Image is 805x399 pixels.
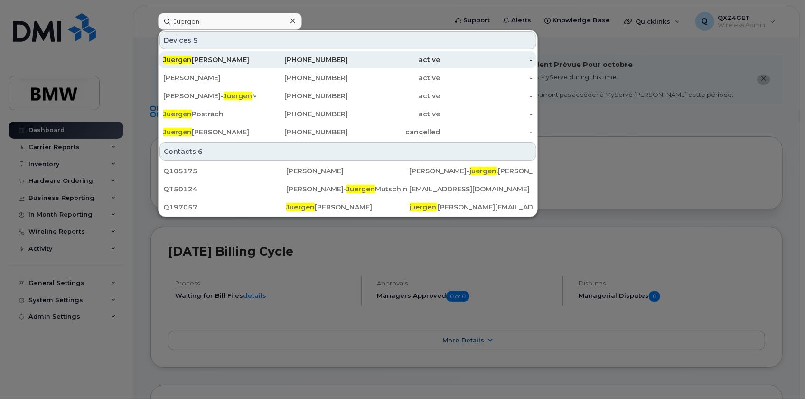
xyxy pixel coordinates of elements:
span: 5 [193,36,198,45]
span: Juergen [346,185,375,193]
div: [PHONE_NUMBER] [256,73,348,83]
div: Devices [159,31,536,49]
div: cancelled [348,127,440,137]
span: Juergen [286,203,315,211]
a: JuergenPostrach[PHONE_NUMBER]active- [159,105,536,123]
div: .[PERSON_NAME][EMAIL_ADDRESS][DOMAIN_NAME] [410,202,533,212]
div: [PERSON_NAME] [163,55,256,65]
div: [PERSON_NAME] [163,127,256,137]
div: [PERSON_NAME]- .[PERSON_NAME][EMAIL_ADDRESS][DOMAIN_NAME] [410,166,533,176]
a: Juergen[PERSON_NAME][PHONE_NUMBER]cancelled- [159,123,536,141]
div: - [440,73,533,83]
div: Q105175 [163,166,286,176]
div: active [348,73,440,83]
div: [PHONE_NUMBER] [256,109,348,119]
span: juergen [410,203,437,211]
div: [PERSON_NAME] [286,202,409,212]
a: [PERSON_NAME]-JuergenMutschin[PHONE_NUMBER]active- [159,87,536,104]
div: [PERSON_NAME]- Mutschin [163,91,256,101]
div: Contacts [159,142,536,161]
span: Juergen [163,128,192,136]
div: [PHONE_NUMBER] [256,127,348,137]
a: Q197057Juergen[PERSON_NAME]juergen.[PERSON_NAME][EMAIL_ADDRESS][DOMAIN_NAME] [159,199,536,216]
div: - [440,109,533,119]
span: juergen [470,167,497,175]
span: Juergen [163,110,192,118]
div: Postrach [163,109,256,119]
div: [PHONE_NUMBER] [256,55,348,65]
div: - [440,127,533,137]
div: - [440,55,533,65]
iframe: Messenger Launcher [764,358,798,392]
div: [PERSON_NAME] [163,73,256,83]
div: QT50124 [163,184,286,194]
span: 6 [198,147,203,156]
div: active [348,91,440,101]
span: Juergen [163,56,192,64]
a: QT50124[PERSON_NAME]-JuergenMutschin[EMAIL_ADDRESS][DOMAIN_NAME] [159,180,536,198]
a: [PERSON_NAME][PHONE_NUMBER]active- [159,69,536,86]
div: [PERSON_NAME] [286,166,409,176]
div: - [440,91,533,101]
a: Juergen[PERSON_NAME][PHONE_NUMBER]active- [159,51,536,68]
div: active [348,109,440,119]
div: [EMAIL_ADDRESS][DOMAIN_NAME] [410,184,533,194]
span: Juergen [224,92,252,100]
div: [PERSON_NAME]- Mutschin [286,184,409,194]
div: active [348,55,440,65]
a: Q105175[PERSON_NAME][PERSON_NAME]-juergen.[PERSON_NAME][EMAIL_ADDRESS][DOMAIN_NAME] [159,162,536,180]
div: Q197057 [163,202,286,212]
div: [PHONE_NUMBER] [256,91,348,101]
